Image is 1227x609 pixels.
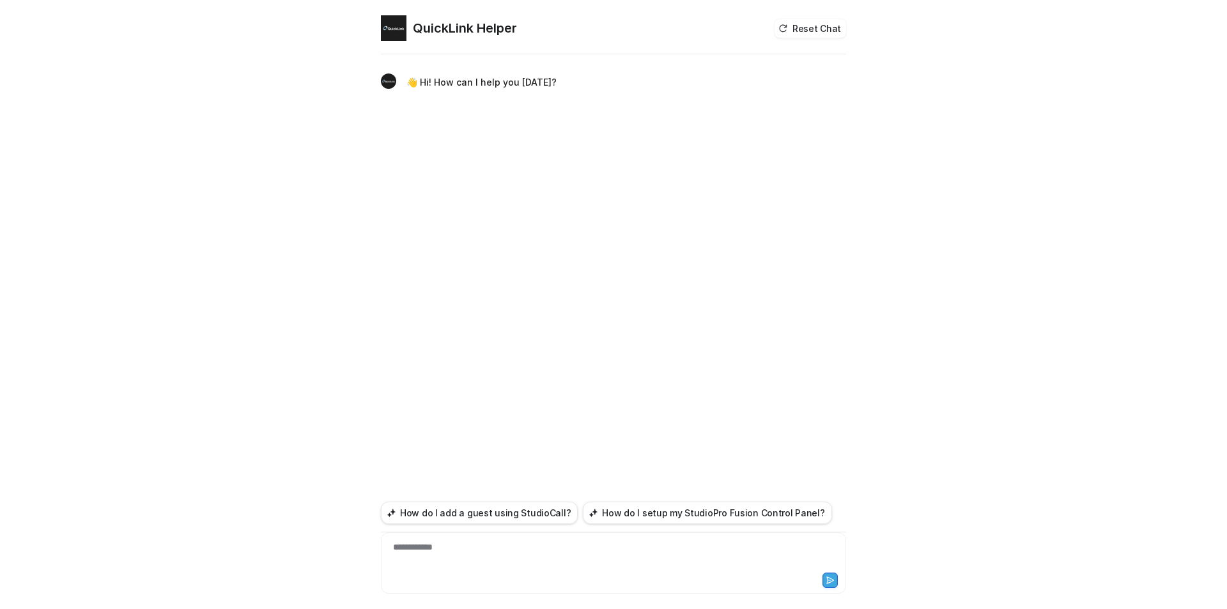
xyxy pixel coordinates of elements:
[775,19,846,38] button: Reset Chat
[381,73,396,89] img: Widget
[583,502,831,524] button: How do I setup my StudioPro Fusion Control Panel?
[381,502,578,524] button: How do I add a guest using StudioCall?
[381,15,406,41] img: Widget
[406,75,557,90] p: 👋 Hi! How can I help you [DATE]?
[413,19,517,37] h2: QuickLink Helper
